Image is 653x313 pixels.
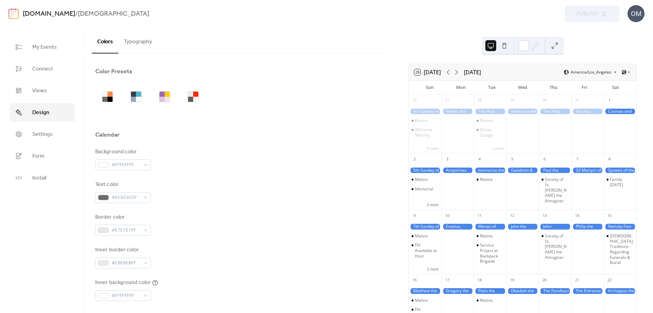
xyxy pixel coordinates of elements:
[541,212,548,219] div: 13
[474,224,506,230] div: Menas of Egypt
[539,168,571,173] div: Paul the Confessor, Patriarch of Constantinople
[10,169,74,187] a: Install
[414,81,445,94] div: Sun
[409,186,441,192] div: Memorial
[10,103,74,122] a: Design
[441,288,474,294] div: Gregory the Wonderworker & Bishop of Neo-Caesarea
[409,109,441,114] div: 6th Sunday of Luke
[610,177,634,187] div: Family [DATE]
[539,233,571,260] div: Society of St. John the Almsgiver
[409,118,441,123] div: Matins
[415,186,433,192] div: Memorial
[443,97,451,104] div: 27
[474,127,506,138] div: Divine Liturgy
[464,68,481,76] div: [DATE]
[604,168,636,173] div: Synaxis of the Archangel Michael & the other Bodiless Powers: Gabriel, Raphael, Uriel, Salaphiel,...
[409,242,441,259] div: FH: Available to Host
[480,127,504,138] div: Divine Liturgy
[32,152,45,160] span: Form
[571,168,604,173] div: 33 Martyrs of Melitene
[571,70,612,74] span: America/Los_Angeles
[112,161,140,169] span: #FFFFFFFF
[95,246,150,254] div: Inner border color
[409,127,441,138] div: Welcome Ministry
[443,276,451,284] div: 17
[424,145,441,151] button: 6 more
[600,81,631,94] div: Sat
[539,109,571,114] div: The Holy Martyrs Zenobius and His Sister Zenobia
[32,87,47,95] span: Views
[610,233,634,265] div: [DEMOGRAPHIC_DATA] Traditions Regarding Funerals & Burial
[411,212,418,219] div: 9
[541,156,548,163] div: 6
[573,276,581,284] div: 21
[606,97,613,104] div: 1
[476,97,483,104] div: 28
[112,292,140,300] span: #FFFFFFFF
[604,224,636,230] div: Nativity Fast Begins
[569,81,600,94] div: Fri
[409,298,441,303] div: Matins
[480,242,504,264] div: Service Project at Backpack Brigade
[606,276,613,284] div: 22
[415,127,439,138] div: Welcome Ministry
[9,8,19,19] img: logo
[411,97,418,104] div: 26
[415,242,439,259] div: FH: Available to Host
[476,81,507,94] div: Tue
[411,156,418,163] div: 2
[95,181,150,189] div: Text color
[409,288,441,294] div: Matthew the Apostle & Evangelist
[409,233,441,239] div: Matins
[95,131,120,139] div: Calendar
[10,125,74,143] a: Settings
[95,148,150,156] div: Background color
[424,266,441,271] button: 1 more
[10,147,74,165] a: Form
[489,145,506,151] button: 1 more
[112,226,140,235] span: #E7E7E7FF
[474,109,506,114] div: The Holy Protection of the Theotokos
[415,118,428,123] div: Matins
[92,28,118,53] button: Colors
[571,224,604,230] div: Philip the Apostle
[409,177,441,182] div: Matins
[95,67,132,76] div: Color Presets
[112,259,140,267] span: #EBEBEBFF
[474,242,506,264] div: Service Project at Backpack Brigade
[441,224,474,230] div: Erastus, Olympas, Rodion, Sosipater, Quartus, and Tertios, Apostles of the 70
[604,109,636,114] div: Cosmas and Damian the Holy Unmercenaries of Asia, and their mother Theodota
[545,233,569,260] div: Society of St. [PERSON_NAME] the Almsgiver
[415,177,428,182] div: Matins
[506,224,539,230] div: John the Merciful, Patriarch of Alexandria
[573,212,581,219] div: 14
[508,156,516,163] div: 5
[508,97,516,104] div: 29
[571,288,604,294] div: The Entrance of the Theotokos into the Temple
[445,81,476,94] div: Mon
[476,276,483,284] div: 18
[443,156,451,163] div: 3
[112,194,140,202] span: #6C6C6CFF
[538,81,569,94] div: Thu
[573,97,581,104] div: 31
[95,279,151,287] div: Inner background color
[480,177,493,182] div: Matins
[571,109,604,114] div: Stachys, Andrew, Amplias, Apelles, Urban, Aristobulus & Narcissus of the 70
[606,212,613,219] div: 15
[443,212,451,219] div: 10
[32,174,46,182] span: Install
[409,168,441,173] div: 5th Sunday of Luke
[539,224,571,230] div: John Chrysostom, Archbishop of Constantinople
[474,288,506,294] div: Plato the Great Martyr of Ancyra
[411,276,418,284] div: 16
[508,276,516,284] div: 19
[476,212,483,219] div: 11
[506,288,539,294] div: Obadiah the Prophet
[506,109,539,114] div: Anastasia the Martyr of Rome
[476,156,483,163] div: 4
[474,118,506,123] div: Matins
[480,118,493,123] div: Matins
[10,81,74,100] a: Views
[10,60,74,78] a: Connect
